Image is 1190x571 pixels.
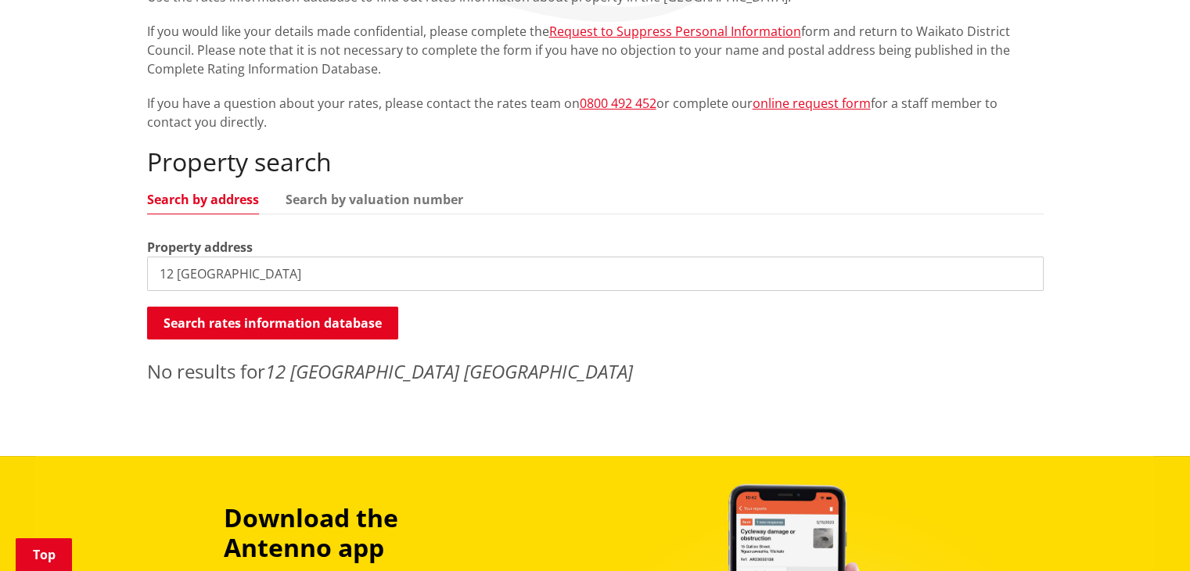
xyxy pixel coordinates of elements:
a: Search by address [147,193,259,206]
a: Top [16,538,72,571]
p: No results for [147,357,1044,386]
a: 0800 492 452 [580,95,656,112]
p: If you would like your details made confidential, please complete the form and return to Waikato ... [147,22,1044,78]
label: Property address [147,238,253,257]
a: Search by valuation number [286,193,463,206]
h2: Property search [147,147,1044,177]
em: 12 [GEOGRAPHIC_DATA] [GEOGRAPHIC_DATA] [265,358,633,384]
a: Request to Suppress Personal Information [549,23,801,40]
iframe: Messenger Launcher [1118,505,1174,562]
input: e.g. Duke Street NGARUAWAHIA [147,257,1044,291]
button: Search rates information database [147,307,398,339]
h3: Download the Antenno app [224,503,507,563]
p: If you have a question about your rates, please contact the rates team on or complete our for a s... [147,94,1044,131]
a: online request form [753,95,871,112]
